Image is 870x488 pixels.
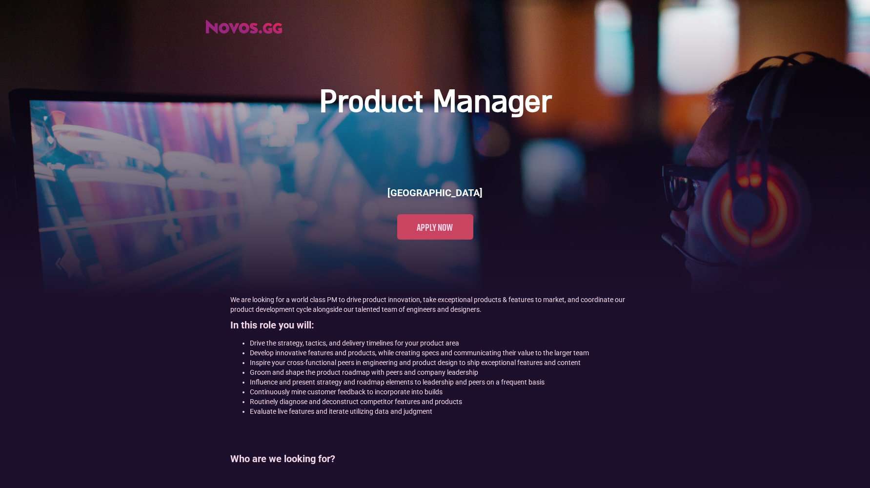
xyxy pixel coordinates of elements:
li: Influence and present strategy and roadmap elements to leadership and peers on a frequent basis [250,377,640,387]
li: Inspire your cross-functional peers in engineering and product design to ship exceptional feature... [250,358,640,367]
p: We are looking for a world class PM to drive product innovation, take exceptional products & feat... [230,295,640,314]
p: ‍ [230,472,640,482]
strong: Who are we looking for? [230,453,335,465]
li: Drive the strategy, tactics, and delivery timelines for your product area [250,338,640,348]
h6: [GEOGRAPHIC_DATA] [387,186,483,200]
li: Develop innovative features and products, while creating specs and communicating their value to t... [250,348,640,358]
p: ‍ [230,421,640,431]
li: Evaluate live features and iterate utilizing data and judgment [250,407,640,416]
h1: Product Manager [319,84,551,122]
li: Routinely diagnose and deconstruct competitor features and products [250,397,640,407]
a: Apply now [397,214,473,240]
li: Continuously mine customer feedback to incorporate into builds [250,387,640,397]
li: Groom and shape the product roadmap with peers and company leadership [250,367,640,377]
strong: In this role you will: [230,319,314,331]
